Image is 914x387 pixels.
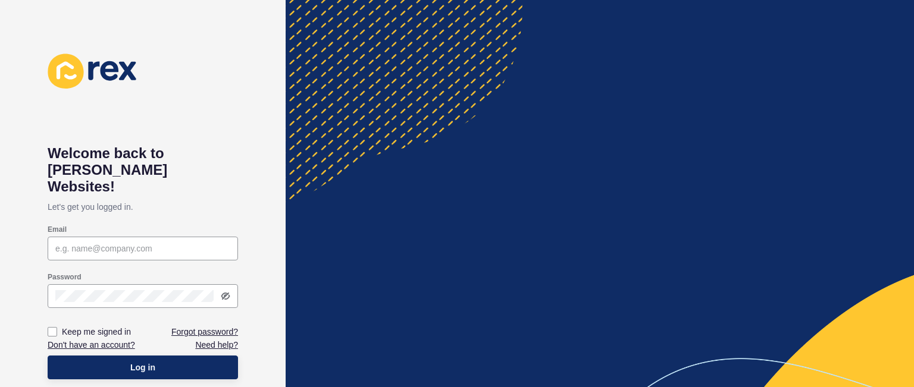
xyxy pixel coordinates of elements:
h1: Welcome back to [PERSON_NAME] Websites! [48,145,238,195]
label: Email [48,225,67,234]
span: Log in [130,361,155,373]
label: Keep me signed in [62,326,131,338]
a: Don't have an account? [48,339,135,351]
input: e.g. name@company.com [55,243,230,254]
a: Need help? [195,339,238,351]
button: Log in [48,355,238,379]
label: Password [48,272,82,282]
p: Let's get you logged in. [48,195,238,219]
a: Forgot password? [171,326,238,338]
